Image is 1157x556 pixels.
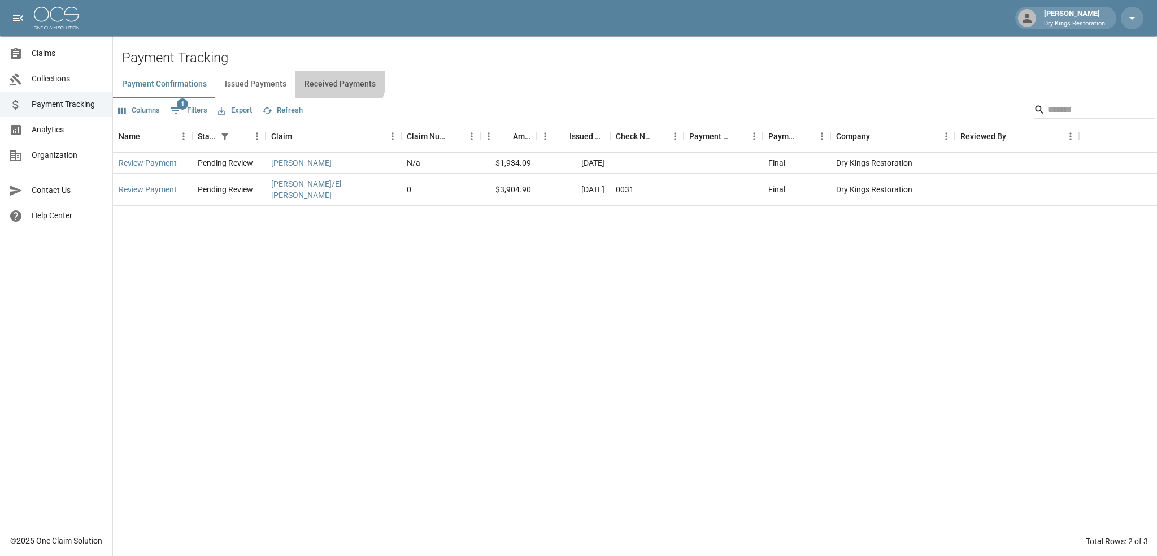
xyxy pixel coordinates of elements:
div: 0031 [616,184,634,195]
button: Menu [746,128,763,145]
span: Payment Tracking [32,98,103,110]
span: Collections [32,73,103,85]
a: Review Payment [119,157,177,169]
div: Dry Kings Restoration [830,174,955,206]
div: Payment Type [763,120,830,152]
div: Name [113,120,192,152]
div: Pending Review [198,184,253,195]
button: Menu [1062,128,1079,145]
div: Claim [271,120,292,152]
span: Analytics [32,124,103,136]
button: Show filters [167,102,210,120]
div: Name [119,120,140,152]
div: Final [768,157,785,169]
a: [PERSON_NAME] [271,157,332,169]
button: Sort [1006,128,1022,144]
div: Amount [480,120,537,152]
button: Sort [870,128,886,144]
div: 1 active filter [217,128,233,144]
div: $1,934.09 [480,153,537,174]
div: Pending Review [198,157,253,169]
button: Select columns [115,102,163,119]
button: Payment Confirmations [113,71,216,98]
div: [PERSON_NAME] [1039,8,1110,28]
span: 1 [177,98,188,110]
div: dynamic tabs [113,71,1157,98]
div: Claim Number [401,120,480,152]
div: 0 [407,184,411,195]
div: Reviewed By [960,120,1006,152]
div: Search [1034,101,1155,121]
div: Status [192,120,266,152]
div: [DATE] [537,153,610,174]
a: Review Payment [119,184,177,195]
button: Sort [140,128,156,144]
div: Final [768,184,785,195]
button: Sort [798,128,814,144]
div: Issued Date [569,120,604,152]
div: Total Rows: 2 of 3 [1086,536,1148,547]
button: Refresh [259,102,306,119]
a: [PERSON_NAME]/El [PERSON_NAME] [271,178,395,201]
span: Organization [32,149,103,161]
div: Amount [513,120,531,152]
button: Menu [938,128,955,145]
span: Contact Us [32,184,103,196]
button: Sort [233,128,249,144]
button: Issued Payments [216,71,295,98]
button: Received Payments [295,71,385,98]
button: Sort [651,128,667,144]
div: Payment Type [768,120,798,152]
button: Export [215,102,255,119]
button: Menu [463,128,480,145]
button: Menu [175,128,192,145]
div: Reviewed By [955,120,1079,152]
div: Check Number [616,120,651,152]
button: open drawer [7,7,29,29]
div: Payment Method [689,120,730,152]
div: Claim Number [407,120,447,152]
div: Payment Method [684,120,763,152]
span: Help Center [32,210,103,222]
button: Sort [554,128,569,144]
div: Dry Kings Restoration [830,153,955,174]
div: Claim [266,120,401,152]
button: Sort [497,128,513,144]
div: Issued Date [537,120,610,152]
span: Claims [32,48,103,59]
div: Check Number [610,120,684,152]
div: © 2025 One Claim Solution [10,535,102,546]
button: Show filters [217,128,233,144]
div: [DATE] [537,174,610,206]
button: Menu [537,128,554,145]
div: Company [830,120,955,152]
div: $3,904.90 [480,174,537,206]
button: Menu [667,128,684,145]
button: Sort [292,128,308,144]
p: Dry Kings Restoration [1044,19,1105,29]
div: Status [198,120,217,152]
h2: Payment Tracking [122,50,1157,66]
button: Menu [480,128,497,145]
button: Menu [814,128,830,145]
button: Sort [447,128,463,144]
button: Menu [384,128,401,145]
div: Company [836,120,870,152]
button: Menu [249,128,266,145]
div: N/a [407,157,420,169]
img: ocs-logo-white-transparent.png [34,7,79,29]
button: Sort [730,128,746,144]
